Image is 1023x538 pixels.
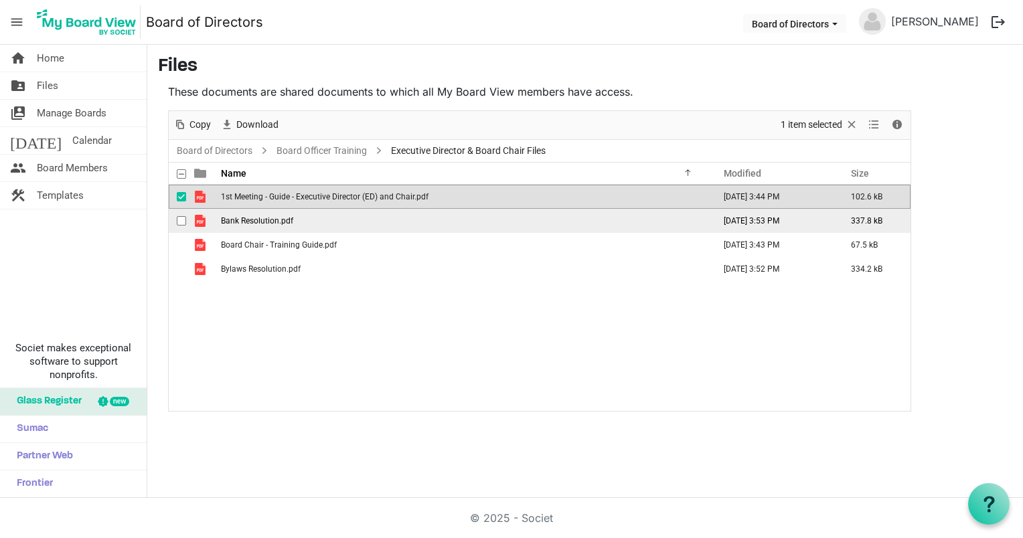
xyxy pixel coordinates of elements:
[10,155,26,181] span: people
[10,127,62,154] span: [DATE]
[388,143,548,159] span: Executive Director & Board Chair Files
[186,185,217,209] td: is template cell column header type
[10,443,73,470] span: Partner Web
[779,116,844,133] span: 1 item selected
[10,100,26,126] span: switch_account
[886,111,909,139] div: Details
[72,127,112,154] span: Calendar
[169,233,186,257] td: checkbox
[146,9,263,35] a: Board of Directors
[837,209,911,233] td: 337.8 kB is template cell column header Size
[837,185,911,209] td: 102.6 kB is template cell column header Size
[274,143,370,159] a: Board Officer Training
[10,416,48,442] span: Sumac
[10,470,53,497] span: Frontier
[776,111,863,139] div: Clear selection
[743,14,846,33] button: Board of Directors dropdownbutton
[221,216,293,226] span: Bank Resolution.pdf
[221,168,246,179] span: Name
[158,56,1012,78] h3: Files
[6,341,141,381] span: Societ makes exceptional software to support nonprofits.
[37,100,106,126] span: Manage Boards
[863,111,886,139] div: View
[186,209,217,233] td: is template cell column header type
[710,209,837,233] td: September 15, 2025 3:53 PM column header Modified
[216,111,283,139] div: Download
[866,116,882,133] button: View dropdownbutton
[186,233,217,257] td: is template cell column header type
[174,143,255,159] a: Board of Directors
[218,116,281,133] button: Download
[188,116,212,133] span: Copy
[4,9,29,35] span: menu
[851,168,869,179] span: Size
[217,185,710,209] td: 1st Meeting - Guide - Executive Director (ED) and Chair.pdf is template cell column header Name
[221,264,301,274] span: Bylaws Resolution.pdf
[37,155,108,181] span: Board Members
[33,5,141,39] img: My Board View Logo
[169,111,216,139] div: Copy
[217,257,710,281] td: Bylaws Resolution.pdf is template cell column header Name
[724,168,761,179] span: Modified
[859,8,886,35] img: no-profile-picture.svg
[235,116,280,133] span: Download
[168,84,911,100] p: These documents are shared documents to which all My Board View members have access.
[169,209,186,233] td: checkbox
[710,257,837,281] td: September 15, 2025 3:52 PM column header Modified
[169,257,186,281] td: checkbox
[217,233,710,257] td: Board Chair - Training Guide.pdf is template cell column header Name
[10,388,82,415] span: Glass Register
[169,185,186,209] td: checkbox
[110,397,129,406] div: new
[10,45,26,72] span: home
[984,8,1012,36] button: logout
[37,72,58,99] span: Files
[37,182,84,209] span: Templates
[217,209,710,233] td: Bank Resolution.pdf is template cell column header Name
[470,511,553,525] a: © 2025 - Societ
[171,116,214,133] button: Copy
[710,185,837,209] td: September 15, 2025 3:44 PM column header Modified
[779,116,861,133] button: Selection
[710,233,837,257] td: September 15, 2025 3:43 PM column header Modified
[10,72,26,99] span: folder_shared
[33,5,146,39] a: My Board View Logo
[221,192,428,201] span: 1st Meeting - Guide - Executive Director (ED) and Chair.pdf
[10,182,26,209] span: construction
[221,240,337,250] span: Board Chair - Training Guide.pdf
[886,8,984,35] a: [PERSON_NAME]
[837,233,911,257] td: 67.5 kB is template cell column header Size
[186,257,217,281] td: is template cell column header type
[837,257,911,281] td: 334.2 kB is template cell column header Size
[37,45,64,72] span: Home
[888,116,907,133] button: Details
